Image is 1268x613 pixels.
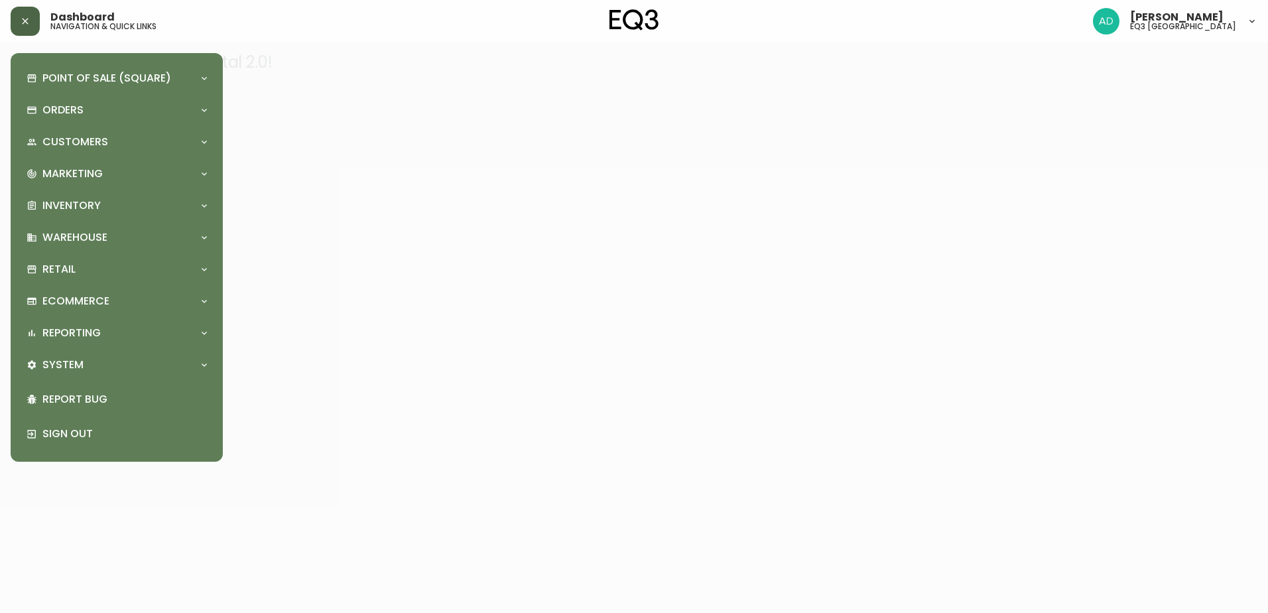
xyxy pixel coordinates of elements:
p: Inventory [42,198,101,213]
h5: navigation & quick links [50,23,157,31]
div: Marketing [21,159,212,188]
div: Report Bug [21,382,212,417]
div: Inventory [21,191,212,220]
p: Marketing [42,167,103,181]
p: System [42,358,84,372]
div: Warehouse [21,223,212,252]
div: System [21,350,212,379]
div: Customers [21,127,212,157]
p: Ecommerce [42,294,109,308]
p: Orders [42,103,84,117]
p: Retail [42,262,76,277]
span: Dashboard [50,12,115,23]
div: Ecommerce [21,287,212,316]
p: Point of Sale (Square) [42,71,171,86]
span: [PERSON_NAME] [1130,12,1224,23]
p: Reporting [42,326,101,340]
div: Reporting [21,318,212,348]
h5: eq3 [GEOGRAPHIC_DATA] [1130,23,1236,31]
p: Warehouse [42,230,107,245]
p: Report Bug [42,392,207,407]
div: Sign Out [21,417,212,451]
p: Customers [42,135,108,149]
img: 308eed972967e97254d70fe596219f44 [1093,8,1119,34]
img: logo [609,9,659,31]
p: Sign Out [42,427,207,441]
div: Orders [21,96,212,125]
div: Retail [21,255,212,284]
div: Point of Sale (Square) [21,64,212,93]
